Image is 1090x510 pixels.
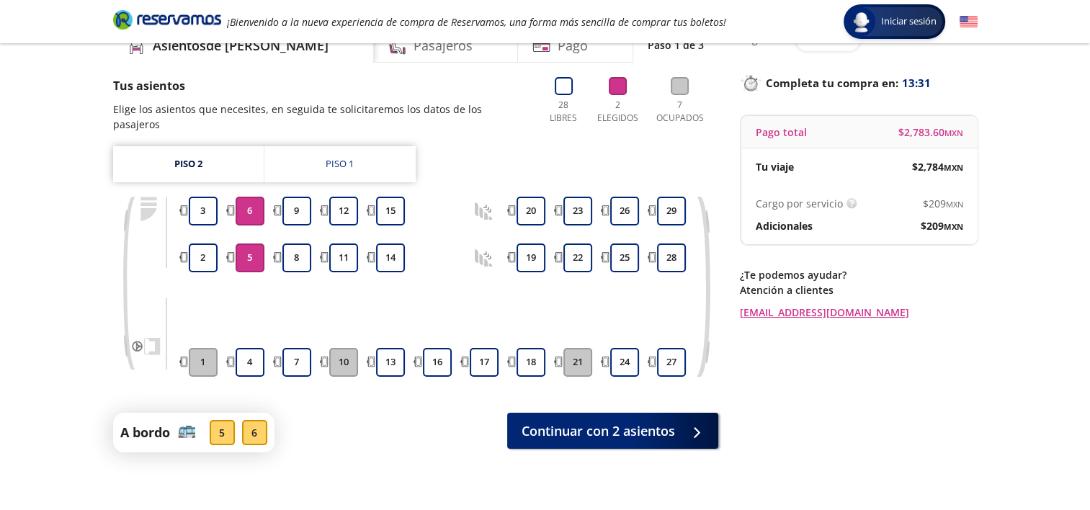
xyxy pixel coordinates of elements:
[189,348,218,377] button: 1
[544,99,584,125] p: 28 Libres
[517,348,545,377] button: 18
[610,197,639,225] button: 26
[740,282,978,297] p: Atención a clientes
[740,73,978,93] p: Completa tu compra en :
[242,420,267,445] div: 6
[376,243,405,272] button: 14
[113,146,264,182] a: Piso 2
[657,348,686,377] button: 27
[423,348,452,377] button: 16
[282,348,311,377] button: 7
[507,413,718,449] button: Continuar con 2 asientos
[740,305,978,320] a: [EMAIL_ADDRESS][DOMAIN_NAME]
[875,14,942,29] span: Iniciar sesión
[923,196,963,211] span: $ 209
[517,197,545,225] button: 20
[960,13,978,31] button: English
[648,37,704,53] p: Paso 1 de 3
[376,348,405,377] button: 13
[113,9,221,35] a: Brand Logo
[113,77,530,94] p: Tus asientos
[657,197,686,225] button: 29
[756,159,794,174] p: Tu viaje
[944,221,963,232] small: MXN
[329,243,358,272] button: 11
[189,243,218,272] button: 2
[236,197,264,225] button: 6
[329,197,358,225] button: 12
[264,146,416,182] a: Piso 1
[594,99,642,125] p: 2 Elegidos
[653,99,707,125] p: 7 Ocupados
[113,102,530,132] p: Elige los asientos que necesites, en seguida te solicitaremos los datos de los pasajeros
[120,423,170,442] p: A bordo
[282,243,311,272] button: 8
[414,36,473,55] h4: Pasajeros
[236,243,264,272] button: 5
[326,157,354,171] div: Piso 1
[113,9,221,30] i: Brand Logo
[563,348,592,377] button: 21
[912,159,963,174] span: $ 2,784
[558,36,588,55] h4: Pago
[657,243,686,272] button: 28
[944,162,963,173] small: MXN
[282,197,311,225] button: 9
[946,199,963,210] small: MXN
[1006,426,1076,496] iframe: Messagebird Livechat Widget
[210,420,235,445] div: 5
[898,125,963,140] span: $ 2,783.60
[236,348,264,377] button: 4
[517,243,545,272] button: 19
[902,75,931,91] span: 13:31
[610,348,639,377] button: 24
[563,243,592,272] button: 22
[944,127,963,138] small: MXN
[153,36,329,55] h4: Asientos de [PERSON_NAME]
[376,197,405,225] button: 15
[227,15,726,29] em: ¡Bienvenido a la nueva experiencia de compra de Reservamos, una forma más sencilla de comprar tus...
[470,348,499,377] button: 17
[563,197,592,225] button: 23
[756,125,807,140] p: Pago total
[921,218,963,233] span: $ 209
[189,197,218,225] button: 3
[522,421,675,441] span: Continuar con 2 asientos
[756,196,843,211] p: Cargo por servicio
[329,348,358,377] button: 10
[756,218,813,233] p: Adicionales
[740,267,978,282] p: ¿Te podemos ayudar?
[610,243,639,272] button: 25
